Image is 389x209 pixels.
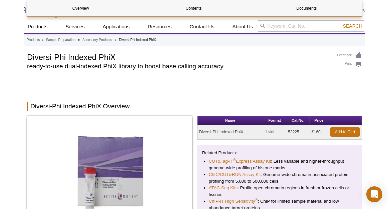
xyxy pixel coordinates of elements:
[233,158,236,162] sup: ®
[27,52,330,62] h1: Diversi-Phi Indexed PhiX
[27,0,134,16] a: Overview
[257,20,365,32] input: Keyword, Cat. No.
[198,125,264,139] td: Diversi-Phi Indexed PhiX
[119,38,156,42] li: Diversi-Phi Indexed PhiX
[24,20,51,33] a: Products
[61,20,89,33] a: Services
[337,52,362,59] a: Feedback
[341,23,364,29] button: Search
[209,185,351,198] li: : Profile open chromatin regions in fresh or frozen cells or tissues
[366,186,382,202] div: Open Intercom Messenger
[263,125,286,139] td: 1 vial
[330,127,360,137] a: Add to Cart
[27,63,330,69] h2: ready-to-use dual-indexed PhiX library to boost base calling accuracy
[114,38,116,42] li: »
[78,38,80,42] li: »
[27,37,40,43] a: Products
[27,102,362,111] h2: Diversi-Phi Indexed PhiX Overview
[209,171,351,185] li: : Genome-wide chromatin-associated protein profiling from 5,000 to 500,000 cells
[140,0,247,16] a: Contents
[286,116,310,125] th: Cat No.
[209,158,271,165] a: CUT&Tag-IT®Express Assay Kit
[41,38,43,42] li: »
[209,158,351,171] li: : Less variable and higher-throughput genome-wide profiling of histone marks
[263,116,286,125] th: Format
[209,171,261,178] a: ChIC/CUT&RUN Assay Kit
[337,61,362,68] a: Print
[185,20,218,33] a: Contact Us
[255,198,258,202] sup: ®
[46,37,75,43] a: Sample Preparation
[286,125,310,139] td: 53225
[310,116,328,125] th: Price
[229,20,257,33] a: About Us
[343,23,362,29] span: Search
[253,0,360,16] a: Documents
[209,185,238,191] a: ATAC-Seq Kits
[310,125,328,139] td: €160
[202,150,357,156] p: Related Products:
[209,198,258,205] a: ChIP-IT High Sensitivity®
[99,20,134,33] a: Applications
[144,20,176,33] a: Resources
[82,37,112,43] a: Accessory Products
[198,116,264,125] th: Name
